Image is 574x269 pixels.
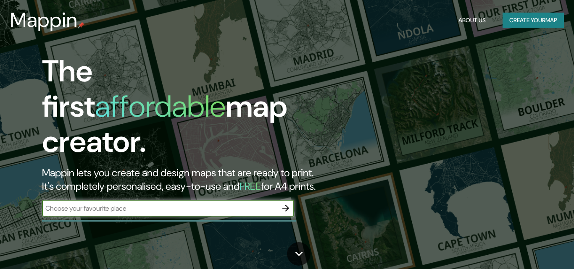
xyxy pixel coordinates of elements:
h3: Mappin [10,8,78,32]
button: About Us [455,13,489,28]
input: Choose your favourite place [42,204,277,213]
h5: FREE [240,180,261,193]
img: mappin-pin [78,22,84,29]
h1: affordable [95,87,226,126]
h2: Mappin lets you create and design maps that are ready to print. It's completely personalised, eas... [42,166,329,193]
button: Create yourmap [503,13,564,28]
h1: The first map creator. [42,54,329,166]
